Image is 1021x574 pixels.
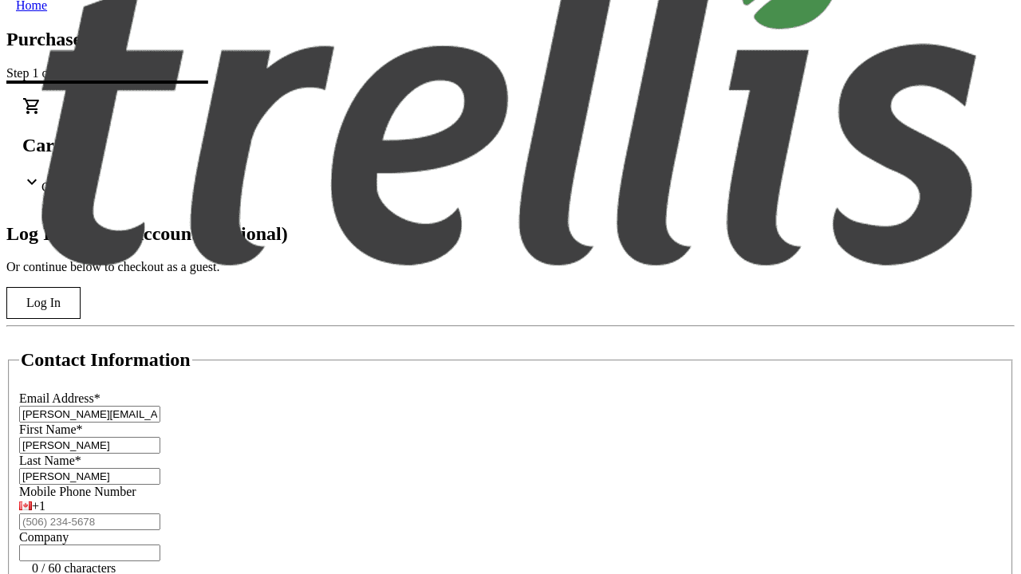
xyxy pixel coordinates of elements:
[19,423,83,436] label: First Name*
[19,530,69,544] label: Company
[19,391,101,405] label: Email Address*
[6,287,81,319] button: Log In
[19,454,81,467] label: Last Name*
[26,296,61,310] span: Log In
[19,513,160,530] input: (506) 234-5678
[19,485,136,498] label: Mobile Phone Number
